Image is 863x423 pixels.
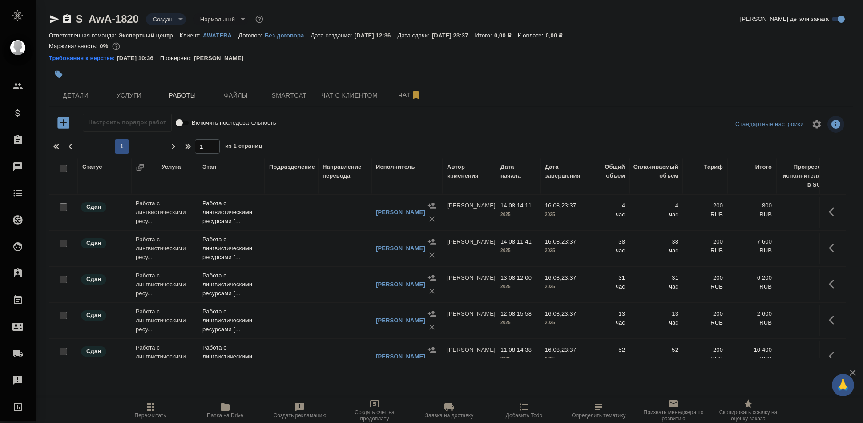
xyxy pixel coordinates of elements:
div: Нажми, чтобы открыть папку с инструкцией [49,54,117,63]
p: 13 [634,309,678,318]
td: Работа с лингвистическими ресу... [131,267,198,302]
p: 52 [634,346,678,354]
p: 23:37 [561,346,576,353]
a: [PERSON_NAME] [376,209,425,216]
p: Ответственная команда: [49,32,119,39]
p: час [634,210,678,219]
p: 23:37 [561,202,576,209]
td: Работа с лингвистическими ресу... [131,339,198,374]
p: [DATE] 23:37 [432,32,475,39]
p: 0,00 ₽ [494,32,518,39]
button: Назначить [425,235,439,248]
div: Прогресс исполнителя в SC [781,163,821,189]
button: Скопировать ссылку для ЯМессенджера [49,14,60,24]
p: Дата создания: [311,32,354,39]
p: 31 [634,273,678,282]
button: Создан [150,16,175,23]
p: 16.08, [545,310,561,317]
p: 11.08, [500,346,517,353]
p: 2 600 [732,309,772,318]
p: RUB [732,318,772,327]
a: [PERSON_NAME] [376,317,425,324]
a: [PERSON_NAME] [376,353,425,360]
span: Работы [161,90,204,101]
div: Создан [146,13,186,25]
button: Доп статусы указывают на важность/срочность заказа [254,13,265,25]
svg: Отписаться [411,90,421,101]
button: Добавить работу [51,114,76,132]
p: Работа с лингвистическими ресурсами (... [202,343,260,370]
p: 16.08, [545,202,561,209]
div: Этап [202,163,216,171]
p: RUB [732,354,772,363]
p: 2025 [500,210,536,219]
p: 31 [589,273,625,282]
p: час [634,282,678,291]
p: Работа с лингвистическими ресурсами (... [202,271,260,298]
span: Посмотреть информацию [827,116,846,133]
p: 14:11 [517,202,532,209]
button: Добавить тэг [49,65,69,84]
td: [PERSON_NAME] [443,197,496,228]
div: Статус [82,163,102,171]
button: Удалить [425,321,439,334]
p: Работа с лингвистическими ресурсами (... [202,235,260,262]
button: Удалить [425,357,439,370]
td: [PERSON_NAME] [443,305,496,336]
p: 12.08, [500,310,517,317]
p: Сдан [86,239,101,248]
p: RUB [687,210,723,219]
p: 14.08, [500,202,517,209]
p: 4 [634,201,678,210]
p: RUB [687,354,723,363]
p: 11:41 [517,238,532,245]
p: 16.08, [545,238,561,245]
a: [PERSON_NAME] [376,281,425,288]
div: Дата завершения [545,163,581,180]
td: [PERSON_NAME] [443,341,496,372]
p: RUB [732,210,772,219]
div: Тариф [704,163,723,171]
div: Создан [193,13,248,25]
p: 800 [732,201,772,210]
p: RUB [687,246,723,255]
p: 4 [589,201,625,210]
p: час [589,282,625,291]
p: RUB [732,246,772,255]
p: 200 [687,237,723,246]
span: Услуги [108,90,150,101]
button: Назначить [425,307,439,321]
div: Исполнитель [376,163,415,171]
p: 2025 [545,282,581,291]
p: RUB [732,282,772,291]
button: Нормальный [198,16,238,23]
p: 0% [100,43,110,49]
span: [PERSON_NAME] детали заказа [740,15,829,24]
p: Итого: [475,32,494,39]
a: Без договора [265,31,311,39]
p: 2025 [545,246,581,255]
p: 2025 [545,354,581,363]
p: 14:38 [517,346,532,353]
p: 200 [687,201,723,210]
button: Удалить [425,285,439,298]
p: Сдан [86,275,101,284]
p: Сдан [86,311,101,320]
button: Назначить [425,199,439,212]
button: Назначить [425,271,439,285]
p: 7 600 [732,237,772,246]
p: Проверено: [160,54,194,63]
button: Удалить [425,212,439,226]
p: 2025 [545,210,581,219]
p: час [589,210,625,219]
button: Удалить [425,248,439,262]
div: Менеджер проверил работу исполнителя, передает ее на следующий этап [80,309,127,321]
p: 2025 [500,246,536,255]
p: час [634,246,678,255]
p: час [589,318,625,327]
p: 38 [589,237,625,246]
div: Направление перевода [323,163,367,180]
p: 23:37 [561,274,576,281]
div: Оплачиваемый объем [633,163,678,180]
div: Менеджер проверил работу исполнителя, передает ее на следующий этап [80,201,127,213]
